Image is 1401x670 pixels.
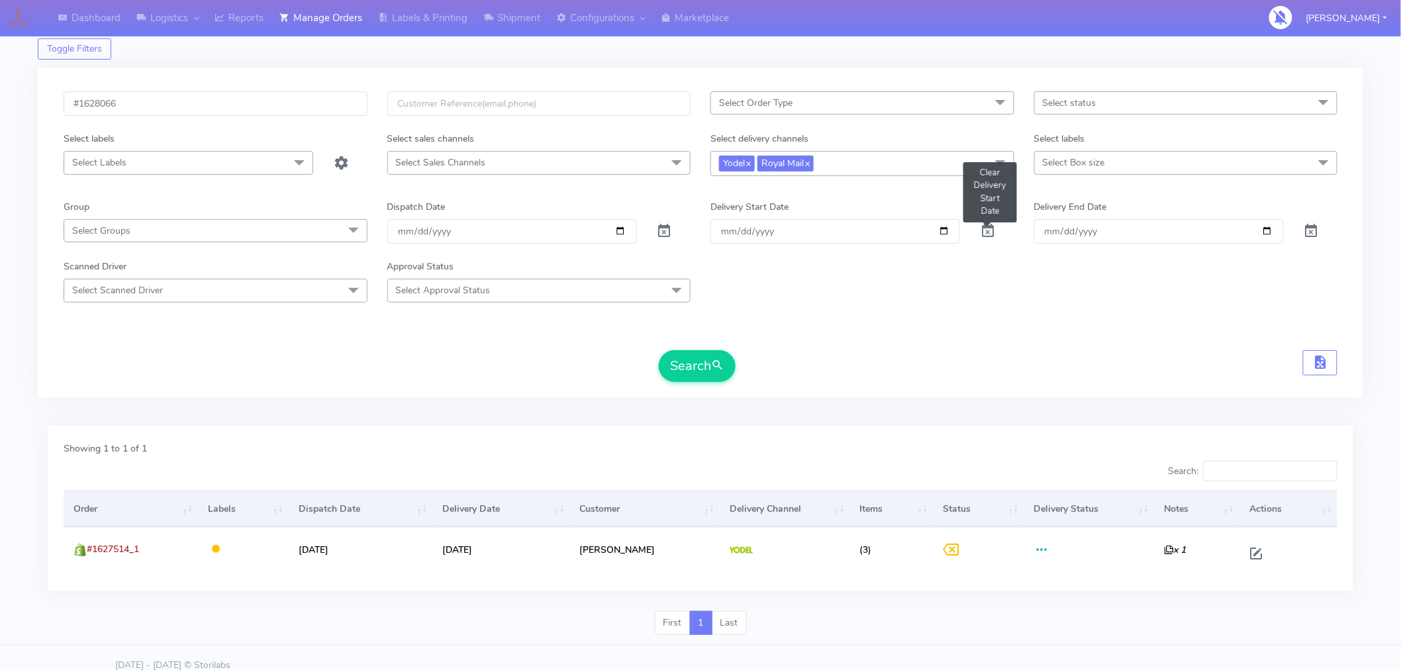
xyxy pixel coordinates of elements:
[72,224,130,237] span: Select Groups
[432,491,570,526] th: Delivery Date: activate to sort column ascending
[719,156,755,171] span: Yodel
[387,200,446,214] label: Dispatch Date
[396,284,491,297] span: Select Approval Status
[64,442,147,455] label: Showing 1 to 1 of 1
[710,200,789,214] label: Delivery Start Date
[860,544,872,556] span: (3)
[690,611,712,635] a: 1
[1168,461,1337,482] label: Search:
[198,491,289,526] th: Labels: activate to sort column ascending
[1043,97,1096,109] span: Select status
[72,156,126,169] span: Select Labels
[73,544,87,557] img: shopify.png
[87,543,139,555] span: #1627514_1
[1043,156,1105,169] span: Select Box size
[804,156,810,169] a: x
[719,97,793,109] span: Select Order Type
[64,132,115,146] label: Select labels
[396,156,486,169] span: Select Sales Channels
[710,132,808,146] label: Select delivery channels
[569,491,720,526] th: Customer: activate to sort column ascending
[289,491,432,526] th: Dispatch Date: activate to sort column ascending
[1296,5,1397,32] button: [PERSON_NAME]
[730,547,753,553] img: Yodel
[387,91,691,116] input: Customer Reference(email,phone)
[64,491,198,526] th: Order: activate to sort column ascending
[1203,461,1337,482] input: Search:
[1024,491,1154,526] th: Delivery Status: activate to sort column ascending
[64,260,126,273] label: Scanned Driver
[64,91,367,116] input: Order Id
[934,491,1024,526] th: Status: activate to sort column ascending
[432,527,570,571] td: [DATE]
[720,491,850,526] th: Delivery Channel: activate to sort column ascending
[289,527,432,571] td: [DATE]
[1034,132,1085,146] label: Select labels
[1034,200,1107,214] label: Delivery End Date
[659,350,736,382] button: Search
[569,527,720,571] td: [PERSON_NAME]
[745,156,751,169] a: x
[72,284,163,297] span: Select Scanned Driver
[757,156,814,171] span: Royal Mail
[38,38,111,60] button: Toggle Filters
[387,260,454,273] label: Approval Status
[1164,544,1186,556] i: x 1
[1154,491,1239,526] th: Notes: activate to sort column ascending
[850,491,934,526] th: Items: activate to sort column ascending
[64,200,89,214] label: Group
[387,132,475,146] label: Select sales channels
[1239,491,1337,526] th: Actions: activate to sort column ascending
